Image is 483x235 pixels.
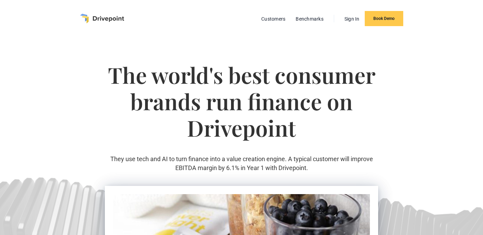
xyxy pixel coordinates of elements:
a: Benchmarks [292,14,327,23]
a: Customers [258,14,289,23]
a: Book Demo [365,11,403,26]
a: home [80,14,124,23]
a: Sign In [341,14,363,23]
p: They use tech and AI to turn finance into a value creation engine. A typical customer will improv... [105,155,378,172]
h1: The world's best consumer brands run finance on Drivepoint [105,62,378,155]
